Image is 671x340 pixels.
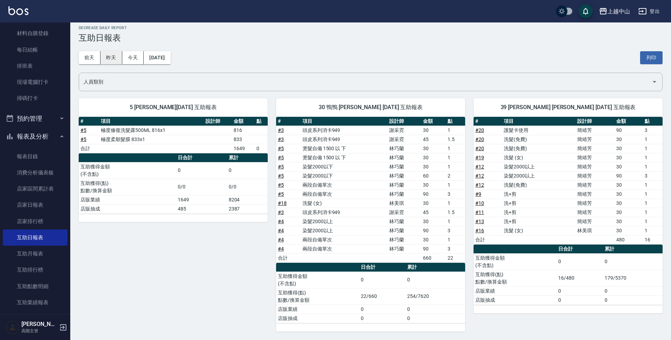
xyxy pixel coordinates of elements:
td: 1 [446,126,465,135]
td: 簡靖芳 [575,217,614,226]
td: 1 [446,235,465,244]
th: 點 [255,117,268,126]
th: 項目 [99,117,204,126]
a: 互助點數明細 [3,278,67,294]
td: 店販業績 [276,305,359,314]
a: 掃碼打卡 [3,90,67,106]
a: #5 [80,127,86,133]
td: 簡靖芳 [575,208,614,217]
td: 謝采霓 [387,208,421,217]
td: 30 [421,199,446,208]
td: 林巧蘭 [387,226,421,235]
td: 1649 [232,144,255,153]
button: 今天 [122,51,144,64]
a: #4 [278,228,284,233]
td: 90 [421,189,446,199]
td: 1 [446,162,465,171]
a: #5 [80,136,86,142]
table: a dense table [79,153,268,214]
a: #10 [475,200,484,206]
td: 0 [255,144,268,153]
td: 8204 [227,195,268,204]
button: Open [649,76,660,87]
td: 30 [421,153,446,162]
td: 30 [421,180,446,189]
td: 洗+剪 [502,217,575,226]
td: 480 [614,235,643,244]
td: 互助獲得金額 (不含點) [276,272,359,288]
td: 30 [421,162,446,171]
td: 簡靖芳 [575,153,614,162]
a: 店家日報表 [3,197,67,213]
td: 22 [446,253,465,262]
th: # [276,117,301,126]
td: 3 [446,226,465,235]
a: #3 [278,127,284,133]
td: 0 [359,305,405,314]
td: 3 [643,171,663,180]
td: 0 [603,295,663,305]
a: #12 [475,173,484,179]
td: 1 [643,162,663,171]
td: 660 [421,253,446,262]
button: [DATE] [144,51,170,64]
td: 2 [446,171,465,180]
a: #12 [475,164,484,169]
a: 報表目錄 [3,148,67,165]
th: 金額 [232,117,255,126]
th: 點 [643,117,663,126]
button: 預約管理 [3,109,67,128]
td: 90 [614,171,643,180]
td: 店販業績 [474,286,556,295]
td: 90 [421,244,446,253]
span: 5 [PERSON_NAME][DATE] 互助報表 [87,104,259,111]
td: 833 [232,135,255,144]
td: 30 [614,144,643,153]
a: #5 [278,155,284,160]
td: 1 [643,189,663,199]
td: 90 [614,126,643,135]
td: 30 [614,180,643,189]
td: 兩段自備單次 [301,235,388,244]
td: 護髮卡使用 [502,126,575,135]
th: 金額 [421,117,446,126]
td: 60 [421,171,446,180]
td: 兩段自備單次 [301,180,388,189]
h2: Decrease Daily Report [79,26,663,30]
td: 林巧蘭 [387,171,421,180]
td: 兩段自備單次 [301,244,388,253]
td: 簡靖芳 [575,162,614,171]
a: 店家排行榜 [3,213,67,229]
td: 極度柔順髮膜 833x1 [99,135,204,144]
th: 點 [446,117,465,126]
td: 30 [614,135,643,144]
td: 254/7620 [405,288,465,305]
a: #9 [475,191,481,197]
td: 簡靖芳 [575,199,614,208]
a: #5 [278,164,284,169]
td: 30 [421,217,446,226]
td: 1 [446,153,465,162]
td: 互助獲得(點) 點數/換算金額 [79,179,176,195]
a: #4 [278,246,284,252]
span: 30 鴨鴨 [PERSON_NAME] [DATE] 互助報表 [285,104,457,111]
td: 店販抽成 [276,314,359,323]
td: 簡靖芳 [575,189,614,199]
td: 燙髮自備 1500 以 下 [301,153,388,162]
td: 0 [176,162,227,179]
td: 互助獲得(點) 點數/換算金額 [276,288,359,305]
a: 現場電腦打卡 [3,74,67,90]
td: 30 [614,189,643,199]
td: 簡靖芳 [575,126,614,135]
td: 林巧蘭 [387,217,421,226]
td: 0 [556,286,603,295]
td: 洗髮(免費) [502,135,575,144]
td: 頭皮系列消卡949 [301,208,388,217]
td: 簡靖芳 [575,180,614,189]
p: 高階主管 [21,328,57,334]
a: #16 [475,228,484,233]
td: 1 [446,180,465,189]
a: 全店業績分析表 [3,311,67,327]
td: 互助獲得金額 (不含點) [474,253,556,270]
td: 30 [614,162,643,171]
